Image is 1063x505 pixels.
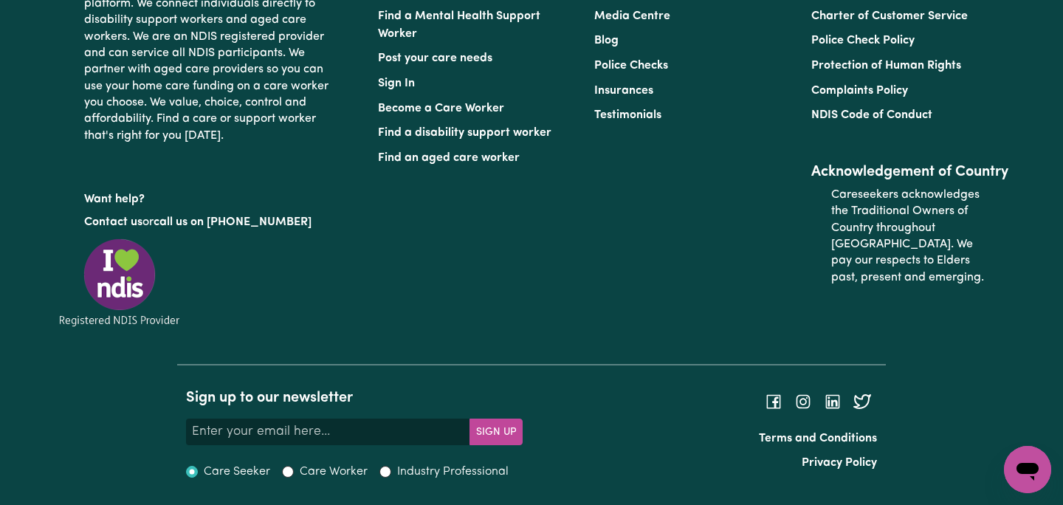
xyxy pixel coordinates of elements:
a: Sign In [378,78,415,89]
label: Care Seeker [204,463,270,481]
a: Complaints Policy [811,85,908,97]
label: Industry Professional [397,463,509,481]
input: Enter your email here... [186,419,470,445]
a: Terms and Conditions [759,433,877,444]
a: Follow Careseekers on LinkedIn [824,396,842,408]
a: Post your care needs [378,52,492,64]
a: Find an aged care worker [378,152,520,164]
a: Find a disability support worker [378,127,551,139]
label: Care Worker [300,463,368,481]
a: Protection of Human Rights [811,60,961,72]
a: Testimonials [594,109,661,121]
p: Careseekers acknowledges the Traditional Owners of Country throughout [GEOGRAPHIC_DATA]. We pay o... [831,181,990,292]
a: Find a Mental Health Support Worker [378,10,540,40]
h2: Sign up to our newsletter [186,389,523,407]
p: or [84,208,330,236]
a: Charter of Customer Service [811,10,968,22]
a: Blog [594,35,619,47]
a: Police Checks [594,60,668,72]
a: Media Centre [594,10,670,22]
p: Want help? [84,185,330,207]
a: Contact us [84,216,142,228]
h2: Acknowledgement of Country [811,163,1010,181]
a: Follow Careseekers on Twitter [853,396,871,408]
iframe: Button to launch messaging window [1004,446,1051,493]
img: Registered NDIS provider [53,236,186,329]
a: Privacy Policy [802,457,877,469]
button: Subscribe [469,419,523,445]
a: Insurances [594,85,653,97]
a: Become a Care Worker [378,103,504,114]
a: NDIS Code of Conduct [811,109,932,121]
a: call us on [PHONE_NUMBER] [154,216,312,228]
a: Follow Careseekers on Facebook [765,396,782,408]
a: Police Check Policy [811,35,915,47]
a: Follow Careseekers on Instagram [794,396,812,408]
